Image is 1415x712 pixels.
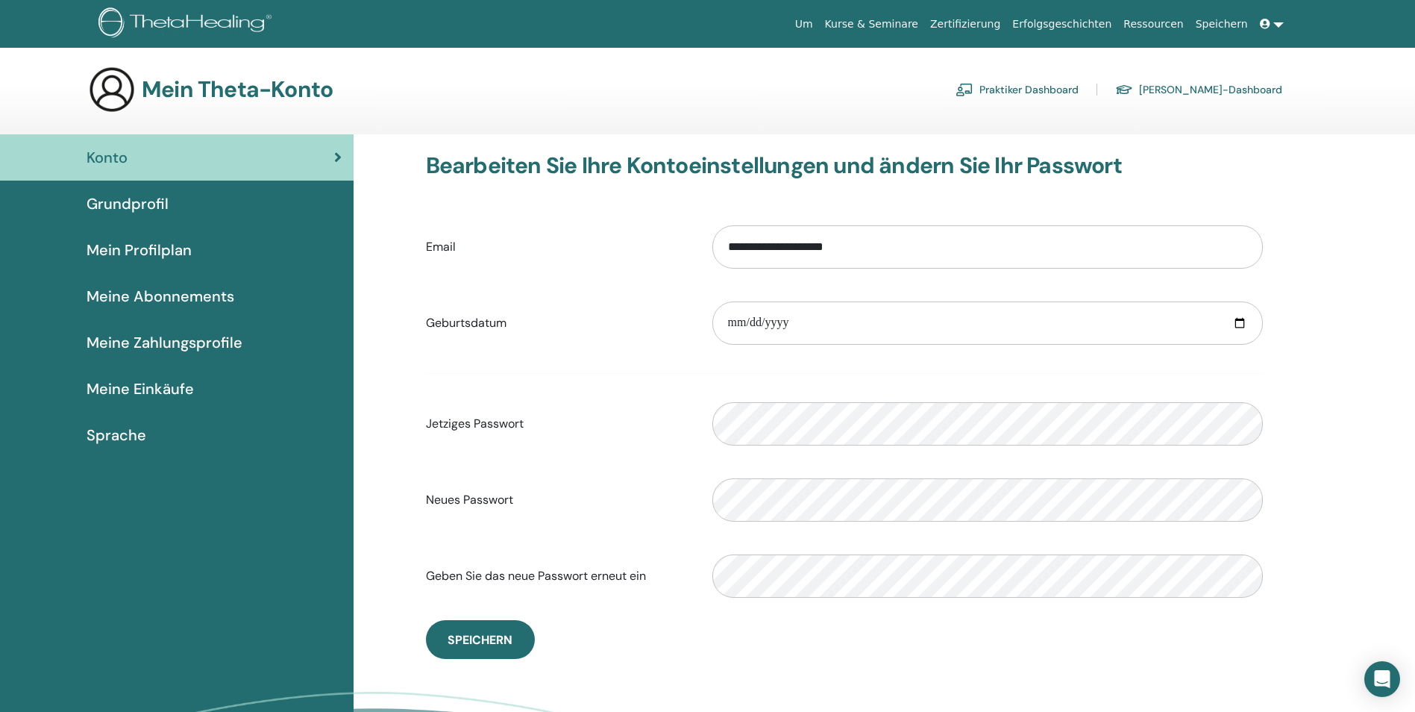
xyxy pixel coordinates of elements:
div: Open Intercom Messenger [1364,661,1400,697]
a: Speichern [1190,10,1254,38]
a: Zertifizierung [924,10,1006,38]
label: Geburtsdatum [415,309,701,337]
span: Meine Zahlungsprofile [87,331,242,354]
button: Speichern [426,620,535,659]
span: Speichern [448,632,512,648]
span: Mein Profilplan [87,239,192,261]
span: Grundprofil [87,193,169,215]
img: graduation-cap.svg [1115,84,1133,96]
label: Email [415,233,701,261]
label: Jetziges Passwort [415,410,701,438]
a: Ressourcen [1117,10,1189,38]
label: Geben Sie das neue Passwort erneut ein [415,562,701,590]
img: generic-user-icon.jpg [88,66,136,113]
span: Meine Einkäufe [87,378,194,400]
a: [PERSON_NAME]-Dashboard [1115,78,1282,102]
a: Um [789,10,819,38]
a: Praktiker Dashboard [956,78,1079,102]
img: logo.png [98,7,277,41]
a: Kurse & Seminare [819,10,924,38]
span: Konto [87,146,128,169]
img: chalkboard-teacher.svg [956,83,973,96]
h3: Bearbeiten Sie Ihre Kontoeinstellungen und ändern Sie Ihr Passwort [426,152,1263,179]
span: Meine Abonnements [87,285,234,307]
label: Neues Passwort [415,486,701,514]
span: Sprache [87,424,146,446]
h3: Mein Theta-Konto [142,76,333,103]
a: Erfolgsgeschichten [1006,10,1117,38]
